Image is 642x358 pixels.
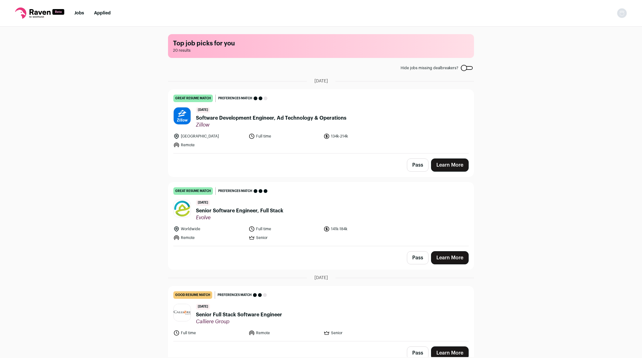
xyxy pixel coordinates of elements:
a: Learn More [431,158,469,172]
a: Learn More [431,251,469,264]
button: Open dropdown [617,8,627,18]
li: Senior [249,235,320,241]
div: good resume match [173,291,212,299]
a: great resume match Preferences match [DATE] Software Development Engineer, Ad Technology & Operat... [168,90,474,153]
span: Preferences match [218,188,252,194]
div: great resume match [173,187,213,195]
span: Senior Full Stack Software Engineer [196,311,282,319]
li: [GEOGRAPHIC_DATA] [173,133,245,139]
img: 4d33969dce05a69320534eacca21d1cf2f04c89b58bdb273c217ad27269e3c1e.jpg [174,107,191,124]
img: b5a5e246786ac4922ef590f5f16a8b69def02e094df0661e00f1b46f51bca6f7.jpg [174,304,191,321]
li: Full time [173,330,245,336]
h1: Top job picks for you [173,39,469,48]
button: Pass [407,251,429,264]
li: Remote [173,235,245,241]
img: 3b5c74f8e22dc12638334817ba6e69e0ecd576eecf327a7892df0b60936a1df0.jpg [174,200,191,217]
span: Preferences match [218,292,252,298]
div: great resume match [173,95,213,102]
button: Pass [407,158,429,172]
span: [DATE] [196,200,210,206]
li: Full time [249,226,320,232]
li: Senior [324,330,395,336]
span: Preferences match [218,95,252,101]
li: Remote [173,142,245,148]
li: 134k-214k [324,133,395,139]
span: 20 results [173,48,469,53]
span: [DATE] [196,304,210,310]
span: Hide jobs missing dealbreakers? [401,65,458,70]
li: 141k-184k [324,226,395,232]
img: nopic.png [617,8,627,18]
a: Applied [94,11,111,15]
span: [DATE] [196,107,210,113]
span: Zillow [196,122,346,128]
a: Jobs [74,11,84,15]
span: Calliere Group [196,319,282,325]
li: Remote [249,330,320,336]
span: Senior Software Engineer, Full Stack [196,207,283,215]
a: great resume match Preferences match [DATE] Senior Software Engineer, Full Stack Evolve Worldwide... [168,182,474,246]
span: [DATE] [314,275,328,281]
span: [DATE] [314,78,328,84]
li: Full time [249,133,320,139]
span: Evolve [196,215,283,221]
a: good resume match Preferences match [DATE] Senior Full Stack Software Engineer Calliere Group Ful... [168,286,474,341]
li: Worldwide [173,226,245,232]
span: Software Development Engineer, Ad Technology & Operations [196,114,346,122]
